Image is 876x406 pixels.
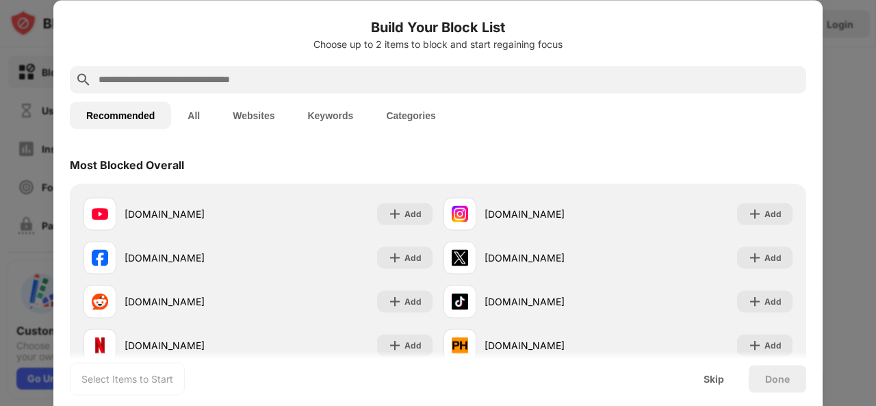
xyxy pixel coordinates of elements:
button: Recommended [70,101,171,129]
div: Add [764,207,782,220]
button: Keywords [291,101,370,129]
div: [DOMAIN_NAME] [125,294,258,309]
div: [DOMAIN_NAME] [485,251,618,265]
div: Add [404,338,422,352]
div: [DOMAIN_NAME] [125,338,258,353]
div: [DOMAIN_NAME] [485,207,618,221]
div: [DOMAIN_NAME] [125,251,258,265]
h6: Build Your Block List [70,16,806,37]
button: Categories [370,101,452,129]
img: favicons [452,205,468,222]
img: favicons [92,249,108,266]
div: Add [764,251,782,264]
div: Most Blocked Overall [70,157,184,171]
div: Choose up to 2 items to block and start regaining focus [70,38,806,49]
img: search.svg [75,71,92,88]
button: All [171,101,216,129]
div: Add [764,294,782,308]
button: Websites [216,101,291,129]
div: Select Items to Start [81,372,173,385]
img: favicons [92,337,108,353]
div: Done [765,373,790,384]
div: Add [404,294,422,308]
div: [DOMAIN_NAME] [485,338,618,353]
img: favicons [92,205,108,222]
img: favicons [452,337,468,353]
div: Skip [704,373,724,384]
div: [DOMAIN_NAME] [485,294,618,309]
div: [DOMAIN_NAME] [125,207,258,221]
img: favicons [452,249,468,266]
div: Add [404,207,422,220]
div: Add [404,251,422,264]
div: Add [764,338,782,352]
img: favicons [452,293,468,309]
img: favicons [92,293,108,309]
